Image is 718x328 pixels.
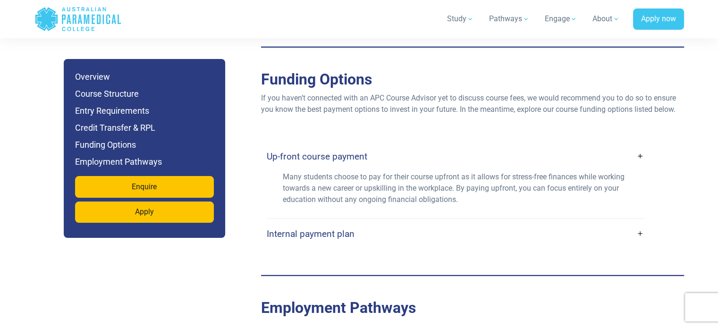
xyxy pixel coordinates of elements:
[633,8,684,30] a: Apply now
[267,223,644,245] a: Internal payment plan
[267,228,355,239] h4: Internal payment plan
[261,93,684,115] p: If you haven’t connected with an APC Course Advisor yet to discuss course fees, we would recommen...
[261,70,684,88] h2: Funding Options
[539,6,583,32] a: Engage
[587,6,625,32] a: About
[441,6,480,32] a: Study
[283,171,628,205] p: Many students choose to pay for their course upfront as it allows for stress-free finances while ...
[483,6,535,32] a: Pathways
[267,145,644,168] a: Up-front course payment
[267,151,367,162] h4: Up-front course payment
[34,4,122,34] a: Australian Paramedical College
[261,299,684,317] h2: Employment Pathways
